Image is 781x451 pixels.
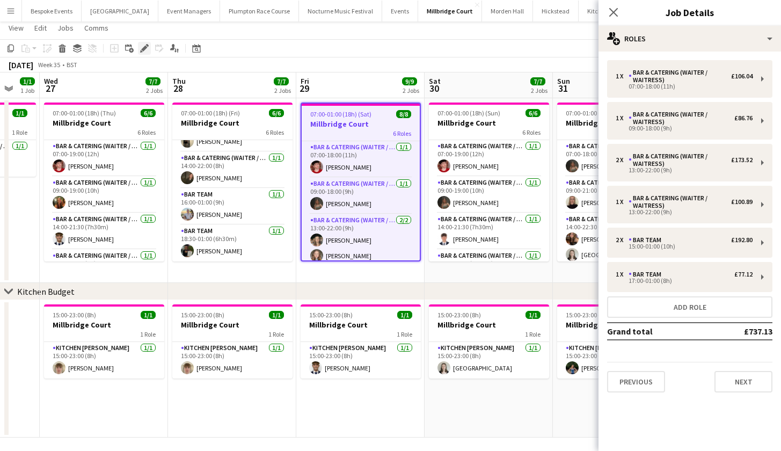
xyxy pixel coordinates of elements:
h3: Millbridge Court [301,320,421,330]
span: 1 Role [268,330,284,338]
app-card-role: Kitchen [PERSON_NAME]1/115:00-23:00 (8h)[PERSON_NAME] [301,342,421,379]
span: 6 Roles [266,128,284,136]
a: View [4,21,28,35]
span: 6/6 [141,109,156,117]
span: 15:00-23:00 (8h) [566,311,609,319]
div: £77.12 [734,271,753,278]
app-card-role: Bar & Catering (Waiter / waitress)1/107:00-19:00 (12h)[PERSON_NAME] [44,140,164,177]
td: £737.13 [709,323,772,340]
app-job-card: 07:00-01:00 (18h) (Sun)6/6Millbridge Court6 RolesBar & Catering (Waiter / waitress)1/107:00-19:00... [429,103,549,261]
div: Bar & Catering (Waiter / waitress) [629,111,734,126]
app-card-role: Bar & Catering (Waiter / waitress)1/114:00-21:30 (7h30m)[PERSON_NAME] [44,213,164,250]
span: 15:00-23:00 (8h) [309,311,353,319]
div: 2 x [616,156,629,164]
span: 6 Roles [522,128,541,136]
div: 13:00-22:00 (9h) [616,168,753,173]
div: Bar & Catering (Waiter / waitress) [629,194,731,209]
span: 7/7 [274,77,289,85]
span: Sat [429,76,441,86]
app-card-role: Kitchen [PERSON_NAME]1/115:00-23:00 (8h)[PERSON_NAME] [44,342,164,379]
h3: Job Details [598,5,781,19]
div: 1 x [616,198,629,206]
app-card-role: Kitchen [PERSON_NAME]1/115:00-23:00 (8h)[PERSON_NAME] [557,342,677,379]
span: Comms [84,23,108,33]
div: 2 Jobs [403,86,419,94]
span: 6 Roles [393,129,411,137]
span: 28 [171,82,186,94]
div: 07:00-01:00 (18h) (Thu)6/6Millbridge Court6 RolesBar & Catering (Waiter / waitress)1/107:00-19:00... [44,103,164,261]
span: 1/1 [12,109,27,117]
button: Morden Hall [482,1,533,21]
span: 7/7 [145,77,160,85]
button: Add role [607,296,772,318]
span: 07:00-01:00 (18h) (Thu) [53,109,116,117]
app-card-role: Bar & Catering (Waiter / waitress)1/109:00-19:00 (10h)[PERSON_NAME] [44,177,164,213]
span: 30 [427,82,441,94]
button: Nocturne Music Festival [299,1,382,21]
span: 15:00-23:00 (8h) [437,311,481,319]
app-card-role: Bar & Catering (Waiter / waitress)1/114:00-21:30 (7h30m)[PERSON_NAME] [429,213,549,250]
h3: Millbridge Court [429,320,549,330]
div: Bar Team [629,236,666,244]
span: 6/6 [269,109,284,117]
app-card-role: Kitchen [PERSON_NAME]1/115:00-23:00 (8h)[PERSON_NAME] [172,342,293,379]
h3: Millbridge Court [557,118,677,128]
div: 15:00-01:00 (10h) [616,244,753,249]
div: 15:00-23:00 (8h)1/1Millbridge Court1 RoleKitchen [PERSON_NAME]1/115:00-23:00 (8h)[PERSON_NAME] [44,304,164,379]
a: Edit [30,21,51,35]
div: 13:00-22:00 (9h) [616,209,753,215]
span: 8/8 [396,110,411,118]
div: £100.89 [731,198,753,206]
div: 07:00-01:00 (18h) (Mon)12/12Millbridge Court7 RolesBar & Catering (Waiter / waitress)1/107:00-18:... [557,103,677,261]
app-job-card: 07:00-01:00 (18h) (Sat)8/8Millbridge Court6 RolesBar & Catering (Waiter / waitress)1/107:00-18:00... [301,103,421,261]
app-job-card: 07:00-01:00 (18h) (Fri)6/6Millbridge Court6 Roles[PERSON_NAME]Bar & Catering (Waiter / waitress)1... [172,103,293,261]
button: Plumpton Race Course [220,1,299,21]
span: 1 Role [525,330,541,338]
div: 15:00-23:00 (8h)1/1Millbridge Court1 RoleKitchen [PERSON_NAME]1/115:00-23:00 (8h)[PERSON_NAME] [301,304,421,379]
h3: Millbridge Court [302,119,420,129]
h3: Millbridge Court [44,320,164,330]
button: Millbridge Court [418,1,482,21]
div: 09:00-18:00 (9h) [616,126,753,131]
span: 1 Role [140,330,156,338]
app-card-role: Bar Team1/116:00-01:00 (9h)[PERSON_NAME] [172,188,293,225]
button: Bespoke Events [22,1,82,21]
app-card-role: Bar & Catering (Waiter / waitress)1/114:00-23:00 (9h) [44,250,164,286]
span: 7/7 [530,77,545,85]
h3: Millbridge Court [557,320,677,330]
span: 1/1 [141,311,156,319]
span: 6/6 [525,109,541,117]
button: Next [714,371,772,392]
span: View [9,23,24,33]
span: 29 [299,82,309,94]
span: 07:00-01:00 (18h) (Fri) [181,109,240,117]
app-job-card: 15:00-23:00 (8h)1/1Millbridge Court1 RoleKitchen [PERSON_NAME]1/115:00-23:00 (8h)[PERSON_NAME] [557,304,677,379]
span: 15:00-23:00 (8h) [181,311,224,319]
a: Jobs [53,21,78,35]
span: 07:00-01:00 (18h) (Sat) [310,110,371,118]
span: 1/1 [525,311,541,319]
h3: Millbridge Court [172,320,293,330]
div: Kitchen Budget [17,286,75,297]
app-card-role: Bar & Catering (Waiter / waitress)1/107:00-18:00 (11h)[PERSON_NAME] [557,140,677,177]
div: 2 Jobs [531,86,548,94]
div: 2 x [616,236,629,244]
span: Fri [301,76,309,86]
button: Hickstead [533,1,579,21]
span: 1/1 [397,311,412,319]
div: 1 x [616,114,629,122]
div: 1 Job [20,86,34,94]
span: 1/1 [20,77,35,85]
span: 31 [556,82,570,94]
app-card-role: Bar & Catering (Waiter / waitress)2/213:00-22:00 (9h)[PERSON_NAME][PERSON_NAME] [302,214,420,266]
a: Comms [80,21,113,35]
app-card-role: Kitchen [PERSON_NAME]1/115:00-23:00 (8h)[GEOGRAPHIC_DATA] [429,342,549,379]
app-job-card: 15:00-23:00 (8h)1/1Millbridge Court1 RoleKitchen [PERSON_NAME]1/115:00-23:00 (8h)[GEOGRAPHIC_DATA] [429,304,549,379]
div: Bar & Catering (Waiter / waitress) [629,69,731,84]
h3: Millbridge Court [44,118,164,128]
app-card-role: Bar & Catering (Waiter / waitress)1/109:00-18:00 (9h)[PERSON_NAME] [302,178,420,214]
span: Sun [557,76,570,86]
